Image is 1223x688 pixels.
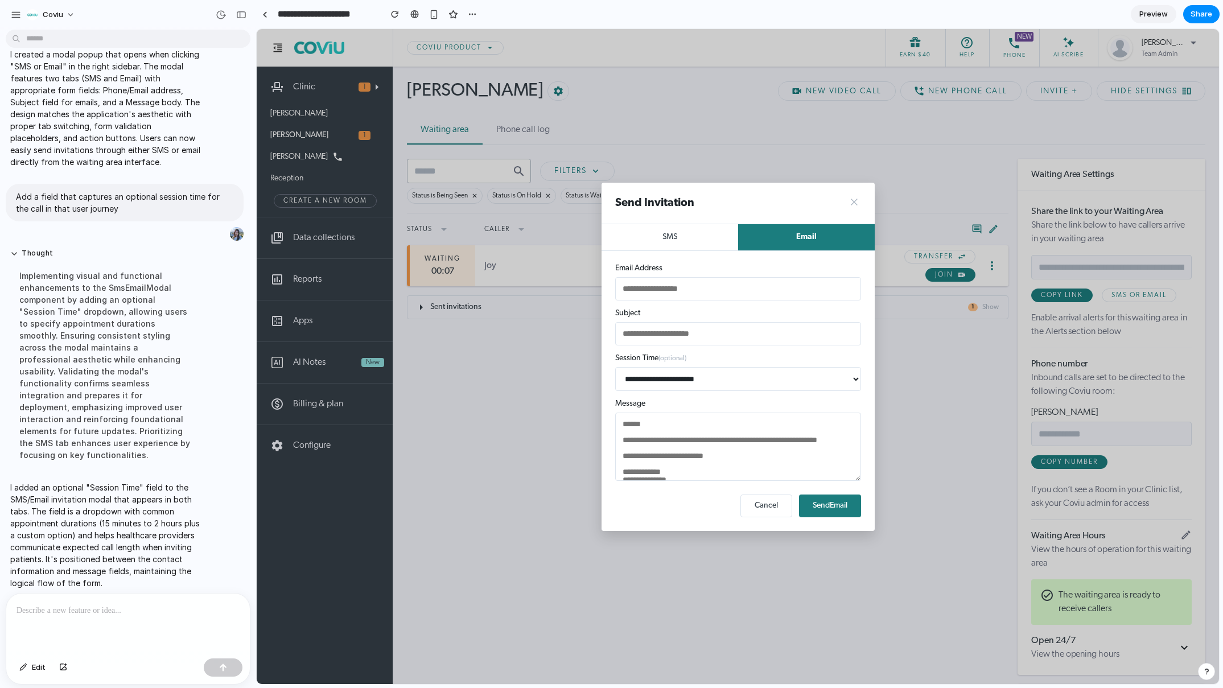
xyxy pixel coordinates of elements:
p: I created a modal popup that opens when clicking "SMS or Email" in the right sidebar. The modal f... [10,48,200,168]
div: Implementing visual and functional enhancements to the SmsEmailModal component by adding an optio... [10,263,200,468]
h2: Send Invitation [359,168,438,180]
p: Add a field that captures an optional session time for the call in that user journey [16,191,233,215]
label: Session Time [359,326,604,333]
span: Coviu [43,9,63,20]
button: SendEmail [542,465,604,488]
span: (optional) [402,326,430,333]
span: Preview [1139,9,1168,20]
a: Preview [1131,5,1176,23]
button: Cancel [484,465,536,488]
button: × [591,167,604,181]
button: Edit [14,658,51,677]
button: Coviu [22,6,81,24]
label: Message [359,371,604,379]
p: I added an optional "Session Time" field to the SMS/Email invitation modal that appears in both t... [10,481,200,589]
label: Subject [359,281,604,289]
button: Share [1183,5,1220,23]
span: Edit [32,662,46,673]
button: SMS [345,195,481,221]
span: Share [1191,9,1212,20]
button: Email [481,195,618,221]
label: Email Address [359,236,604,244]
